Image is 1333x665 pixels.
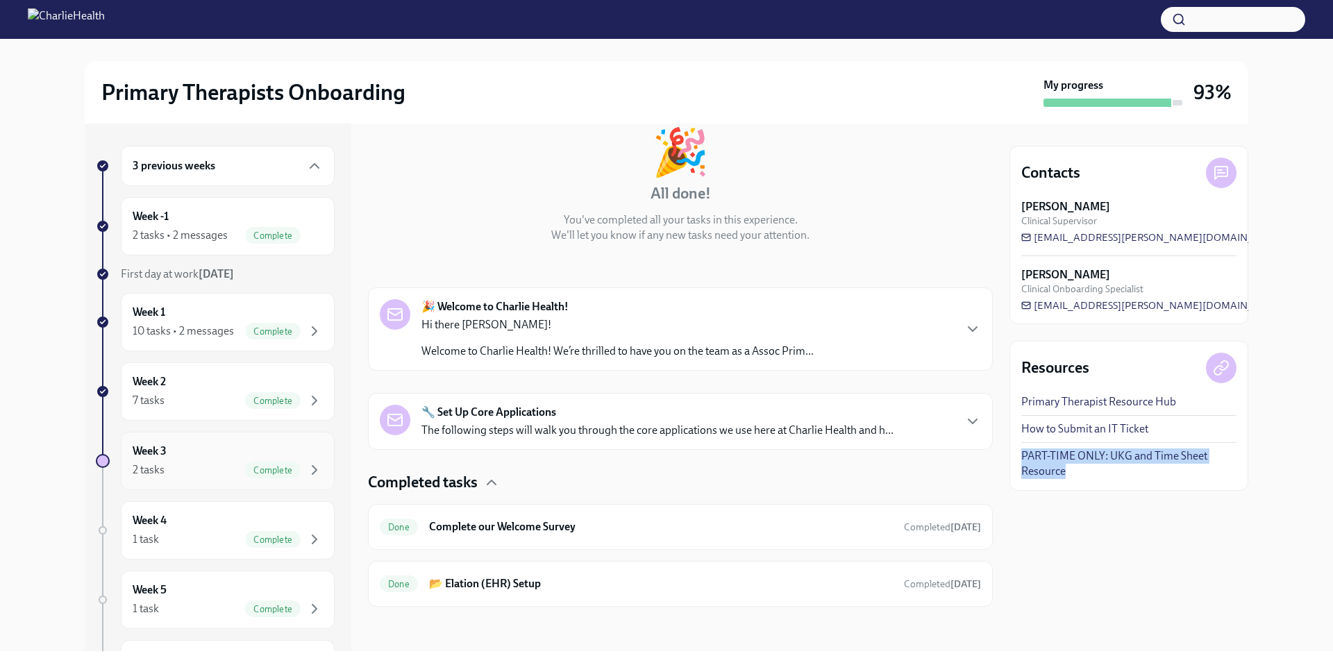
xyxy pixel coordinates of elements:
[133,532,159,547] div: 1 task
[380,522,418,532] span: Done
[245,465,301,475] span: Complete
[1021,214,1097,228] span: Clinical Supervisor
[133,228,228,243] div: 2 tasks • 2 messages
[421,405,556,420] strong: 🔧 Set Up Core Applications
[904,521,981,534] span: August 11th, 2025 14:04
[429,576,893,591] h6: 📂 Elation (EHR) Setup
[133,209,169,224] h6: Week -1
[652,129,709,175] div: 🎉
[551,228,810,243] p: We'll let you know if any new tasks need your attention.
[1021,357,1089,378] h4: Resources
[950,521,981,533] strong: [DATE]
[133,305,165,320] h6: Week 1
[904,578,981,590] span: Completed
[133,158,215,174] h6: 3 previous weeks
[133,513,167,528] h6: Week 4
[199,267,234,280] strong: [DATE]
[904,521,981,533] span: Completed
[564,212,798,228] p: You've completed all your tasks in this experience.
[1021,283,1143,296] span: Clinical Onboarding Specialist
[1021,421,1148,437] a: How to Submit an IT Ticket
[421,423,894,438] p: The following steps will walk you through the core applications we use here at Charlie Health and...
[380,573,981,595] a: Done📂 Elation (EHR) SetupCompleted[DATE]
[96,501,335,559] a: Week 41 taskComplete
[380,516,981,538] a: DoneComplete our Welcome SurveyCompleted[DATE]
[133,582,167,598] h6: Week 5
[133,374,166,389] h6: Week 2
[96,197,335,255] a: Week -12 tasks • 2 messagesComplete
[96,571,335,629] a: Week 51 taskComplete
[245,604,301,614] span: Complete
[245,534,301,545] span: Complete
[368,472,478,493] h4: Completed tasks
[1021,298,1286,312] a: [EMAIL_ADDRESS][PERSON_NAME][DOMAIN_NAME]
[1021,448,1236,479] a: PART-TIME ONLY: UKG and Time Sheet Resource
[904,578,981,591] span: August 11th, 2025 15:33
[121,267,234,280] span: First day at work
[96,267,335,282] a: First day at work[DATE]
[1043,78,1103,93] strong: My progress
[96,432,335,490] a: Week 32 tasksComplete
[133,462,165,478] div: 2 tasks
[96,293,335,351] a: Week 110 tasks • 2 messagesComplete
[1021,162,1080,183] h4: Contacts
[950,578,981,590] strong: [DATE]
[101,78,405,106] h2: Primary Therapists Onboarding
[245,230,301,241] span: Complete
[133,393,165,408] div: 7 tasks
[133,323,234,339] div: 10 tasks • 2 messages
[421,344,814,359] p: Welcome to Charlie Health! We’re thrilled to have you on the team as a Assoc Prim...
[380,579,418,589] span: Done
[245,396,301,406] span: Complete
[96,362,335,421] a: Week 27 tasksComplete
[1021,267,1110,283] strong: [PERSON_NAME]
[1193,80,1232,105] h3: 93%
[421,317,814,332] p: Hi there [PERSON_NAME]!
[121,146,335,186] div: 3 previous weeks
[421,299,569,314] strong: 🎉 Welcome to Charlie Health!
[651,183,711,204] h4: All done!
[133,601,159,616] div: 1 task
[1021,230,1286,244] a: [EMAIL_ADDRESS][PERSON_NAME][DOMAIN_NAME]
[368,472,993,493] div: Completed tasks
[1021,199,1110,214] strong: [PERSON_NAME]
[133,444,167,459] h6: Week 3
[28,8,105,31] img: CharlieHealth
[245,326,301,337] span: Complete
[1021,394,1176,410] a: Primary Therapist Resource Hub
[429,519,893,534] h6: Complete our Welcome Survey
